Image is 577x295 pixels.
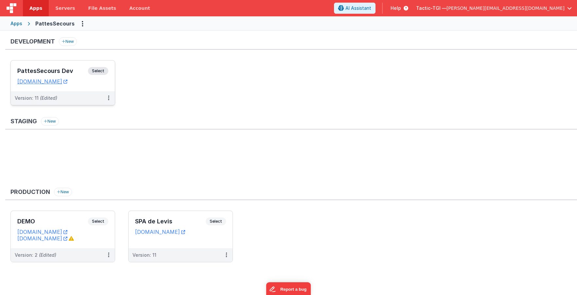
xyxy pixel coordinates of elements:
[17,68,88,74] h3: PattesSecours Dev
[29,5,42,11] span: Apps
[15,252,56,258] div: Version: 2
[17,218,88,225] h3: DEMO
[77,18,88,29] button: Options
[15,95,57,101] div: Version: 11
[334,3,376,14] button: AI Assistant
[54,188,72,196] button: New
[135,229,185,235] a: [DOMAIN_NAME]
[10,189,50,195] h3: Production
[39,252,56,258] span: (Edited)
[59,37,77,46] button: New
[17,229,67,235] a: [DOMAIN_NAME]
[35,20,75,27] div: PattesSecours
[416,5,446,11] span: Tactic-TGI —
[17,78,67,85] a: [DOMAIN_NAME]
[391,5,401,11] span: Help
[10,20,22,27] div: Apps
[10,118,37,125] h3: Staging
[17,235,67,242] a: [DOMAIN_NAME]
[88,217,108,225] span: Select
[132,252,156,258] div: Version: 11
[206,217,226,225] span: Select
[416,5,572,11] button: Tactic-TGI — [PERSON_NAME][EMAIL_ADDRESS][DOMAIN_NAME]
[135,218,206,225] h3: SPA de Levis
[41,117,59,126] button: New
[55,5,75,11] span: Servers
[345,5,371,11] span: AI Assistant
[10,38,55,45] h3: Development
[88,5,116,11] span: File Assets
[446,5,565,11] span: [PERSON_NAME][EMAIL_ADDRESS][DOMAIN_NAME]
[40,95,57,101] span: (Edited)
[88,67,108,75] span: Select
